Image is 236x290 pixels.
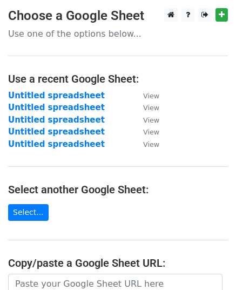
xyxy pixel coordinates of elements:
a: Untitled spreadsheet [8,91,105,100]
a: View [132,139,159,149]
a: View [132,115,159,125]
small: View [143,116,159,124]
a: View [132,103,159,112]
small: View [143,140,159,149]
a: Untitled spreadsheet [8,127,105,137]
a: Untitled spreadsheet [8,115,105,125]
small: View [143,92,159,100]
h3: Choose a Google Sheet [8,8,228,24]
a: Untitled spreadsheet [8,103,105,112]
h4: Select another Google Sheet: [8,183,228,196]
p: Use one of the options below... [8,28,228,39]
h4: Use a recent Google Sheet: [8,72,228,85]
small: View [143,104,159,112]
small: View [143,128,159,136]
a: View [132,127,159,137]
a: Untitled spreadsheet [8,139,105,149]
a: View [132,91,159,100]
a: Select... [8,204,49,221]
h4: Copy/paste a Google Sheet URL: [8,257,228,269]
